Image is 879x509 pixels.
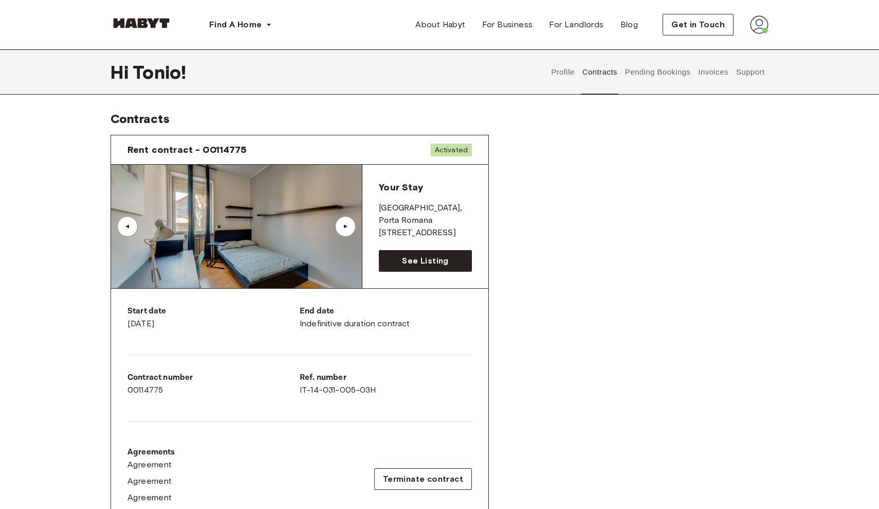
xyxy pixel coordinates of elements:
a: See Listing [379,250,472,272]
a: Agreement [127,492,175,504]
span: Agreement [127,492,172,504]
span: Agreement [127,459,172,471]
span: Tonio ! [133,61,186,83]
a: For Business [474,14,541,35]
span: Hi [111,61,133,83]
span: Activated [431,144,472,156]
span: For Landlords [549,19,603,31]
p: Contract number [127,372,300,384]
div: ▲ [122,223,133,230]
p: Start date [127,305,300,318]
a: About Habyt [407,14,473,35]
button: Profile [550,49,576,95]
span: About Habyt [415,19,465,31]
button: Terminate contract [374,468,472,490]
div: [DATE] [127,305,300,330]
p: [STREET_ADDRESS] [379,227,472,239]
span: Your Stay [379,182,423,193]
p: End date [300,305,472,318]
img: Image of the room [111,165,362,288]
button: Contracts [581,49,618,95]
span: Blog [620,19,638,31]
span: See Listing [402,255,448,267]
p: [GEOGRAPHIC_DATA] , Porta Romana [379,202,472,227]
span: Terminate contract [383,473,463,485]
span: Contracts [111,111,170,126]
button: Invoices [697,49,729,95]
a: Blog [612,14,647,35]
a: For Landlords [541,14,612,35]
div: Indefinitive duration contract [300,305,472,330]
div: IT-14-031-005-03H [300,372,472,396]
button: Get in Touch [663,14,734,36]
div: ▲ [340,223,351,230]
span: For Business [482,19,533,31]
p: Ref. number [300,372,472,384]
button: Find A Home [201,14,280,35]
img: avatar [750,15,768,34]
img: Habyt [111,18,172,28]
p: Agreements [127,446,175,459]
span: Find A Home [209,19,262,31]
button: Pending Bookings [624,49,692,95]
div: user profile tabs [547,49,768,95]
button: Support [735,49,766,95]
span: Rent contract - 00114775 [127,144,247,156]
a: Agreement [127,475,175,487]
span: Agreement [127,475,172,487]
a: Agreement [127,459,175,471]
span: Get in Touch [671,19,725,31]
div: 00114775 [127,372,300,396]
